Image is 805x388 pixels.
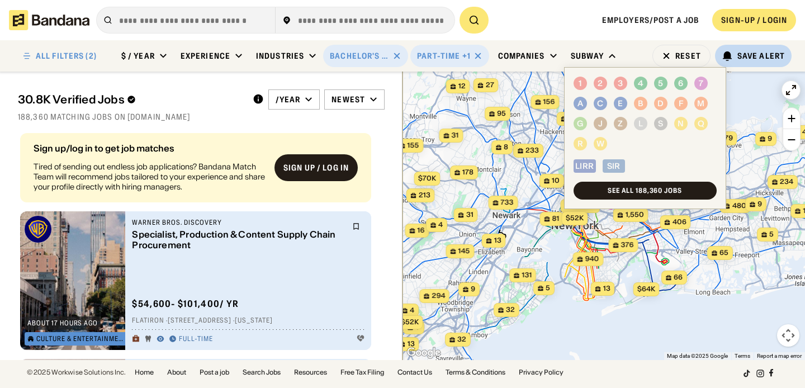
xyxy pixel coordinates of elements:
span: 8 [504,143,508,152]
span: 13 [603,284,610,294]
div: J [598,119,603,129]
div: E [618,99,623,108]
div: 2 [598,79,603,88]
div: Q [698,119,704,129]
span: 376 [621,240,634,250]
span: 79 [724,134,733,143]
div: Reset [675,52,701,60]
a: About [167,369,186,376]
div: SIGN-UP / LOGIN [721,15,787,25]
div: 6 [678,79,683,88]
div: SIR [607,162,620,171]
a: Privacy Policy [519,369,563,376]
span: 940 [585,254,599,264]
div: C [597,99,603,108]
span: 156 [543,97,555,107]
div: Sign up / Log in [283,163,349,173]
span: 733 [501,198,514,207]
div: Tired of sending out endless job applications? Bandana Match Team will recommend jobs tailored to... [34,162,266,192]
div: ALL FILTERS (2) [36,52,97,60]
div: about 17 hours ago [27,320,98,327]
span: $70k [418,174,436,182]
div: B [638,99,643,108]
div: $ 54,600 - $101,400 / yr [132,298,239,310]
div: 1 [579,79,582,88]
div: Experience [181,51,230,61]
img: Bandana logotype [9,10,89,30]
div: L [638,119,643,129]
a: Home [135,369,154,376]
div: Full-time [179,335,213,344]
div: Sign up/log in to get job matches [34,144,266,153]
a: Terms & Conditions [446,369,505,376]
div: Save Alert [737,51,785,61]
span: 10 [552,176,560,186]
div: R [577,139,583,149]
div: Part-time [417,51,460,61]
span: 155 [408,141,419,150]
span: 9 [757,200,762,209]
div: Culture & Entertainment [36,335,127,342]
span: 178 [462,168,473,177]
span: $52k [401,318,419,326]
span: 5 [769,230,774,239]
span: 81 [552,214,560,224]
div: Specialist, Production & Content Supply Chain Procurement [132,229,345,250]
div: 7 [699,79,703,88]
span: 213 [419,191,430,200]
a: Resources [294,369,327,376]
a: Terms (opens in new tab) [735,353,750,359]
span: $64k [637,285,655,293]
a: Open this area in Google Maps (opens a new window) [405,346,442,360]
div: Industries [256,51,304,61]
span: 65 [719,248,728,258]
a: Employers/Post a job [602,15,699,25]
div: S [658,119,663,129]
span: 13 [408,339,415,349]
span: 234 [780,177,793,187]
span: 145 [458,247,470,256]
span: 5 [546,283,550,293]
span: 95 [497,109,506,119]
div: 188,360 matching jobs on [DOMAIN_NAME] [18,112,385,122]
span: 294 [432,291,445,301]
div: Bachelor's Degree [330,51,388,61]
div: W [596,139,604,149]
a: Free Tax Filing [340,369,384,376]
a: Search Jobs [243,369,281,376]
div: F [679,99,683,108]
span: Map data ©2025 Google [667,353,728,359]
span: 66 [674,273,683,282]
div: grid [18,129,385,360]
span: 4 [438,220,443,230]
span: 406 [673,217,686,227]
span: 9 [471,285,475,294]
span: 9 [768,134,772,144]
span: 31 [466,210,473,220]
span: $52k [566,214,584,222]
div: +1 [462,51,471,61]
span: 32 [457,335,466,344]
span: 1,550 [626,210,644,220]
span: 27 [486,81,494,90]
div: /year [276,94,301,105]
div: A [577,99,583,108]
div: N [678,119,684,129]
span: 16 [418,226,425,235]
img: Google [405,346,442,360]
div: Z [618,119,623,129]
div: Subway [571,51,604,61]
a: Contact Us [397,369,432,376]
div: 3 [618,79,623,88]
span: 131 [522,271,532,280]
div: 4 [638,79,643,88]
span: 4 [410,306,414,315]
div: 5 [658,79,663,88]
div: Flatiron · [STREET_ADDRESS] · [US_STATE] [132,316,364,325]
div: D [657,99,664,108]
div: 30.8K Verified Jobs [18,93,244,106]
span: 12 [458,82,466,91]
img: Warner Bros. Discovery logo [25,216,51,243]
span: 480 [732,201,746,211]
